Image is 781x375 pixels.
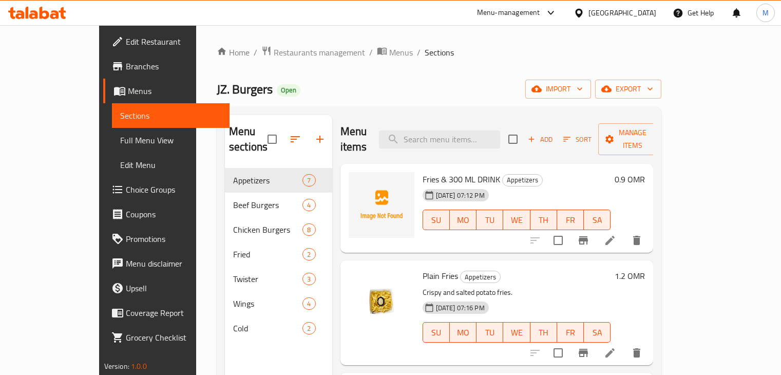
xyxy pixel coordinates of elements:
[477,210,503,230] button: TU
[303,176,315,185] span: 7
[502,128,524,150] span: Select section
[503,322,530,343] button: WE
[615,269,645,283] h6: 1.2 OMR
[595,80,661,99] button: export
[507,213,526,228] span: WE
[103,54,230,79] a: Branches
[389,46,413,59] span: Menus
[217,46,250,59] a: Home
[120,109,221,122] span: Sections
[349,172,414,238] img: Fries & 300 ML DRINK
[126,233,221,245] span: Promotions
[432,303,489,313] span: [DATE] 07:16 PM
[126,183,221,196] span: Choice Groups
[571,228,596,253] button: Branch-specific-item
[103,29,230,54] a: Edit Restaurant
[557,210,584,230] button: FR
[423,172,500,187] span: Fries & 300 ML DRINK
[377,46,413,59] a: Menus
[302,199,315,211] div: items
[450,210,477,230] button: MO
[233,223,302,236] span: Chicken Burgers
[561,132,594,147] button: Sort
[233,297,302,310] span: Wings
[606,126,659,152] span: Manage items
[454,325,472,340] span: MO
[461,271,500,283] span: Appetizers
[283,127,308,152] span: Sort sections
[303,225,315,235] span: 8
[417,46,421,59] li: /
[277,84,300,97] div: Open
[369,46,373,59] li: /
[530,210,557,230] button: TH
[763,7,769,18] span: M
[427,325,446,340] span: SU
[557,322,584,343] button: FR
[432,191,489,200] span: [DATE] 07:12 PM
[477,322,503,343] button: TU
[225,193,332,217] div: Beef Burgers4
[128,85,221,97] span: Menus
[103,177,230,202] a: Choice Groups
[604,234,616,247] a: Edit menu item
[261,128,283,150] span: Select all sections
[349,269,414,334] img: Plain Fries
[120,134,221,146] span: Full Menu View
[103,251,230,276] a: Menu disclaimer
[103,79,230,103] a: Menus
[233,273,302,285] span: Twister
[131,360,147,373] span: 1.0.0
[302,322,315,334] div: items
[217,78,273,101] span: JZ. Burgers
[112,153,230,177] a: Edit Menu
[120,159,221,171] span: Edit Menu
[225,316,332,341] div: Cold2
[112,128,230,153] a: Full Menu View
[303,274,315,284] span: 3
[303,324,315,333] span: 2
[584,210,611,230] button: SA
[603,83,653,96] span: export
[103,227,230,251] a: Promotions
[233,174,302,186] span: Appetizers
[103,276,230,301] a: Upsell
[423,286,611,299] p: Crispy and salted potato fries.
[454,213,472,228] span: MO
[530,322,557,343] button: TH
[233,322,302,334] span: Cold
[547,342,569,364] span: Select to update
[126,35,221,48] span: Edit Restaurant
[112,103,230,128] a: Sections
[563,134,592,145] span: Sort
[126,307,221,319] span: Coverage Report
[535,325,553,340] span: TH
[615,172,645,186] h6: 0.9 OMR
[261,46,365,59] a: Restaurants management
[103,325,230,350] a: Grocery Checklist
[277,86,300,95] span: Open
[303,250,315,259] span: 2
[481,213,499,228] span: TU
[502,174,543,186] div: Appetizers
[126,282,221,294] span: Upsell
[584,322,611,343] button: SA
[557,132,598,147] span: Sort items
[274,46,365,59] span: Restaurants management
[526,134,554,145] span: Add
[126,60,221,72] span: Branches
[225,291,332,316] div: Wings4
[477,7,540,19] div: Menu-management
[571,341,596,365] button: Branch-specific-item
[225,242,332,267] div: Fried2
[302,273,315,285] div: items
[561,325,580,340] span: FR
[254,46,257,59] li: /
[423,268,458,284] span: Plain Fries
[233,199,302,211] div: Beef Burgers
[303,200,315,210] span: 4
